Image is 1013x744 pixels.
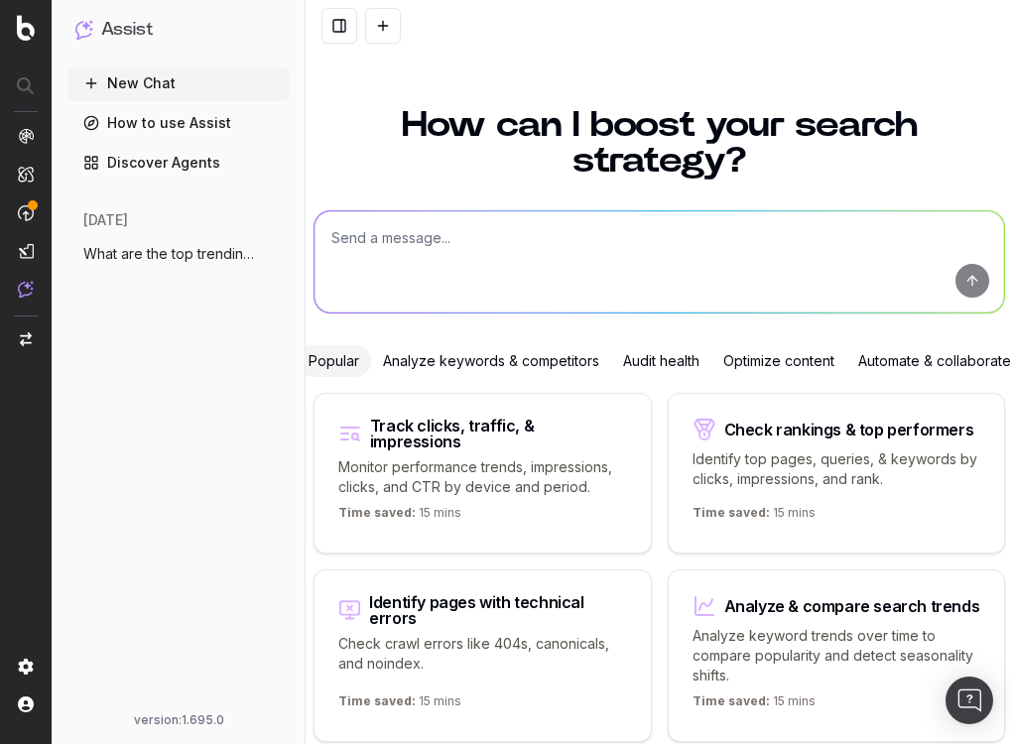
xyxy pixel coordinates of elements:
[711,345,846,377] div: Optimize content
[314,107,1005,179] h1: How can I boost your search strategy?
[18,659,34,675] img: Setting
[338,505,461,529] p: 15 mins
[946,677,993,724] div: Open Intercom Messenger
[75,16,282,44] button: Assist
[693,505,816,529] p: 15 mins
[693,626,981,685] p: Analyze keyword trends over time to compare popularity and detect seasonality shifts.
[18,204,34,221] img: Activation
[693,505,770,520] span: Time saved:
[18,281,34,298] img: Assist
[83,244,258,264] span: What are the top trending topics for par
[67,238,290,270] button: What are the top trending topics for par
[693,693,816,717] p: 15 mins
[18,166,34,183] img: Intelligence
[724,422,974,437] div: Check rankings & top performers
[693,693,770,708] span: Time saved:
[101,16,153,44] h1: Assist
[18,128,34,144] img: Analytics
[338,693,416,708] span: Time saved:
[67,147,290,179] a: Discover Agents
[75,712,282,728] div: version: 1.695.0
[371,345,611,377] div: Analyze keywords & competitors
[297,345,371,377] div: Popular
[611,345,711,377] div: Audit health
[338,457,627,497] p: Monitor performance trends, impressions, clicks, and CTR by device and period.
[67,107,290,139] a: How to use Assist
[17,15,35,41] img: Botify logo
[338,505,416,520] span: Time saved:
[370,418,627,449] div: Track clicks, traffic, & impressions
[338,693,461,717] p: 15 mins
[693,449,981,497] p: Identify top pages, queries, & keywords by clicks, impressions, and rank.
[18,696,34,712] img: My account
[20,332,32,346] img: Switch project
[724,598,980,614] div: Analyze & compare search trends
[75,20,93,39] img: Assist
[18,243,34,259] img: Studio
[369,594,626,626] div: Identify pages with technical errors
[67,67,290,99] button: New Chat
[83,210,128,230] span: [DATE]
[338,634,627,685] p: Check crawl errors like 404s, canonicals, and noindex.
